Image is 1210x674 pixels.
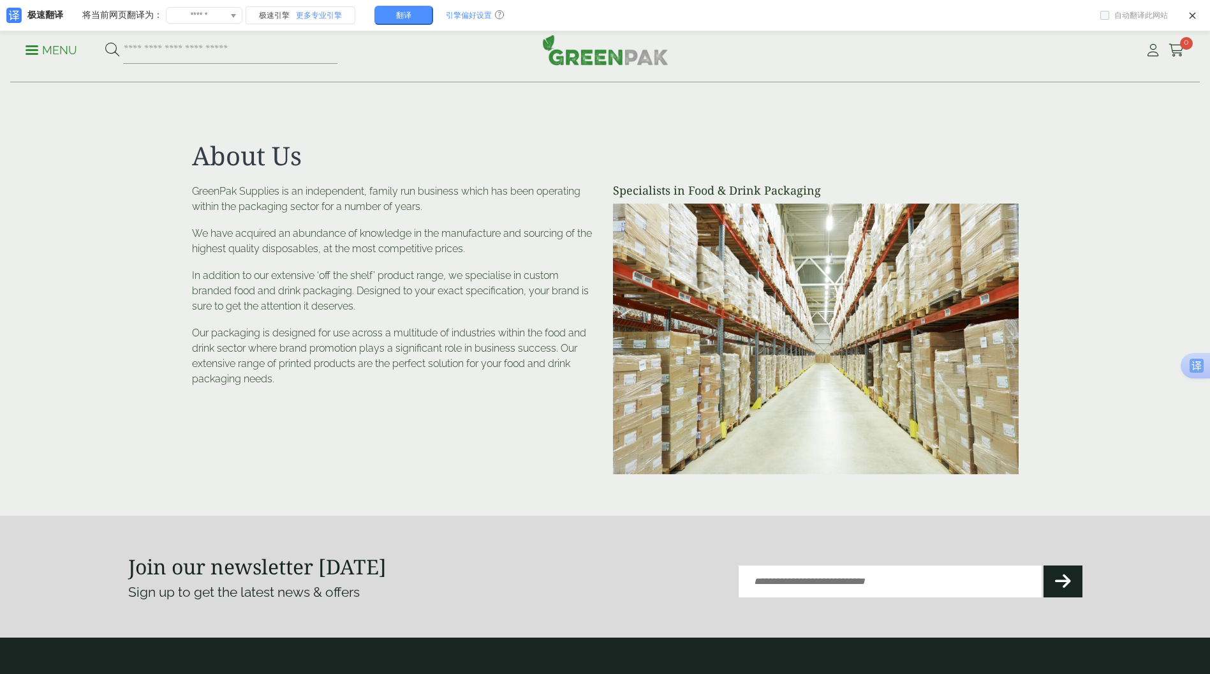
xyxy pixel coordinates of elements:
p: Sign up to get the latest news & offers [128,582,557,603]
p: Menu [26,43,77,58]
img: GreenPak Supplies [542,34,668,65]
h4: Specialists in Food & Drink Packaging [613,184,1019,198]
p: We have acquired an abundance of knowledge in the manufacture and sourcing of the highest quality... [192,226,598,257]
h1: About Us [192,140,1019,171]
i: Cart [1169,44,1184,57]
strong: Join our newsletter [DATE] [128,553,387,580]
span: 0 [1180,37,1193,50]
i: My Account [1145,44,1161,57]
p: In addition to our extensive ‘off the shelf’ product range, we specialise in custom branded food ... [192,268,598,314]
p: Our packaging is designed for use across a multitude of industries within the food and drink sect... [192,326,598,387]
a: 0 [1169,41,1184,60]
a: Menu [26,43,77,56]
p: GreenPak Supplies is an independent, family run business which has been operating within the pack... [192,184,598,214]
